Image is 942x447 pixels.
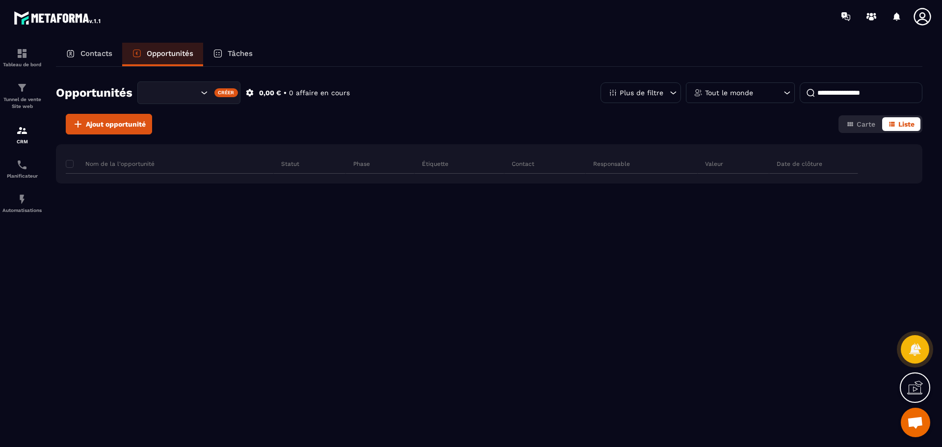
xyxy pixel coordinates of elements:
[705,89,753,96] p: Tout le monde
[86,119,146,129] span: Ajout opportunité
[16,48,28,59] img: formation
[2,96,42,110] p: Tunnel de vente Site web
[2,208,42,213] p: Automatisations
[228,49,253,58] p: Tâches
[80,49,112,58] p: Contacts
[203,43,262,66] a: Tâches
[898,120,915,128] span: Liste
[259,88,281,98] p: 0,00 €
[14,9,102,26] img: logo
[705,160,723,168] p: Valeur
[2,117,42,152] a: formationformationCRM
[2,62,42,67] p: Tableau de bord
[146,87,198,98] input: Search for option
[56,83,132,103] h2: Opportunités
[281,160,299,168] p: Statut
[284,88,287,98] p: •
[66,160,155,168] p: Nom de la l'opportunité
[2,152,42,186] a: schedulerschedulerPlanificateur
[147,49,193,58] p: Opportunités
[840,117,881,131] button: Carte
[901,408,930,437] div: Ouvrir le chat
[620,89,663,96] p: Plus de filtre
[214,88,238,97] div: Créer
[353,160,370,168] p: Phase
[512,160,534,168] p: Contact
[66,114,152,134] button: Ajout opportunité
[16,159,28,171] img: scheduler
[16,125,28,136] img: formation
[2,186,42,220] a: automationsautomationsAutomatisations
[16,82,28,94] img: formation
[16,193,28,205] img: automations
[137,81,240,104] div: Search for option
[882,117,920,131] button: Liste
[2,75,42,117] a: formationformationTunnel de vente Site web
[56,43,122,66] a: Contacts
[2,139,42,144] p: CRM
[777,160,822,168] p: Date de clôture
[2,173,42,179] p: Planificateur
[422,160,448,168] p: Étiquette
[289,88,350,98] p: 0 affaire en cours
[122,43,203,66] a: Opportunités
[2,40,42,75] a: formationformationTableau de bord
[857,120,875,128] span: Carte
[593,160,630,168] p: Responsable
